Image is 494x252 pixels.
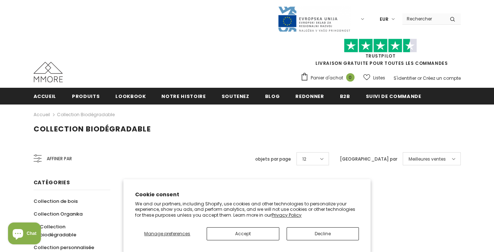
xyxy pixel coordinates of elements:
a: Panier d'achat 0 [300,72,358,83]
span: 0 [346,73,355,82]
span: Collection biodégradable [40,223,76,238]
button: Decline [287,227,359,240]
p: We and our partners, including Shopify, use cookies and other technologies to personalize your ex... [135,201,359,218]
inbox-online-store-chat: Shopify online store chat [6,223,43,246]
span: Panier d'achat [311,74,343,82]
span: Manage preferences [144,231,190,237]
span: or [417,75,422,81]
span: Listes [373,74,385,82]
a: Créez un compte [423,75,461,81]
span: Affiner par [47,155,72,163]
span: 12 [302,155,306,163]
a: TrustPilot [365,53,396,59]
label: objets par page [255,155,291,163]
span: Blog [265,93,280,100]
h2: Cookie consent [135,191,359,198]
a: Produits [72,88,100,104]
span: Redonner [295,93,324,100]
input: Search Site [402,13,444,24]
span: Accueil [34,93,57,100]
span: Produits [72,93,100,100]
img: Cas MMORE [34,62,63,82]
span: Catégories [34,179,70,186]
a: Privacy Policy [272,212,302,218]
a: Suivi de commande [366,88,421,104]
img: Javni Razpis [277,6,351,32]
img: Faites confiance aux étoiles pilotes [344,39,417,53]
a: Blog [265,88,280,104]
a: Notre histoire [161,88,206,104]
span: EUR [380,16,388,23]
a: S'identifier [394,75,416,81]
a: Accueil [34,88,57,104]
a: Redonner [295,88,324,104]
a: Collection de bois [34,195,78,208]
button: Manage preferences [135,227,199,240]
a: B2B [340,88,350,104]
span: Meilleures ventes [409,155,446,163]
span: Collection biodégradable [34,124,151,134]
span: Collection de bois [34,198,78,205]
button: Accept [207,227,279,240]
a: Collection biodégradable [57,111,115,118]
a: Accueil [34,110,50,119]
a: soutenez [222,88,249,104]
a: Collection Organika [34,208,83,220]
span: Collection Organika [34,210,83,217]
label: [GEOGRAPHIC_DATA] par [340,155,397,163]
span: Suivi de commande [366,93,421,100]
span: B2B [340,93,350,100]
a: Listes [363,71,385,84]
a: Javni Razpis [277,16,351,22]
span: Notre histoire [161,93,206,100]
span: Collection personnalisée [34,244,94,251]
span: LIVRAISON GRATUITE POUR TOUTES LES COMMANDES [300,42,461,66]
span: soutenez [222,93,249,100]
a: Collection biodégradable [34,220,102,241]
span: Lookbook [115,93,146,100]
a: Lookbook [115,88,146,104]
